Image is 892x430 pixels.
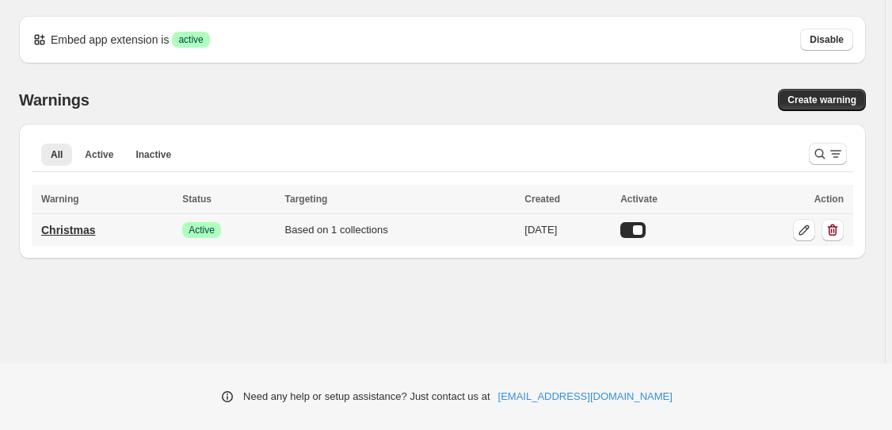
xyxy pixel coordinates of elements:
button: Disable [800,29,853,51]
span: Created [524,194,560,205]
div: Based on 1 collections [285,222,516,238]
a: Christmas [32,217,105,243]
a: [EMAIL_ADDRESS][DOMAIN_NAME] [498,389,673,405]
span: Create warning [787,94,856,106]
span: Action [814,194,844,205]
a: Create warning [778,89,866,111]
div: [DATE] [524,222,611,238]
p: Christmas [41,222,95,238]
span: Warning [41,194,79,205]
span: Active [85,148,113,161]
span: All [51,148,63,161]
span: Active [189,224,215,236]
span: Activate [620,194,658,205]
span: Inactive [135,148,171,161]
button: Search and filter results [809,143,847,165]
span: active [178,33,203,46]
span: Status [182,194,212,205]
span: Disable [810,33,844,46]
h2: Warnings [19,90,90,109]
span: Targeting [285,194,328,205]
p: Embed app extension is [51,32,169,48]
